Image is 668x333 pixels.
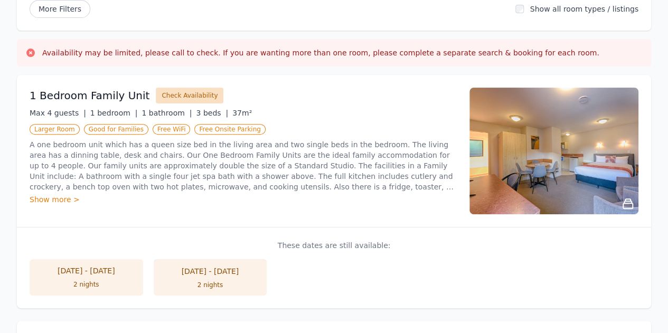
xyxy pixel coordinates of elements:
p: These dates are still available: [30,240,638,251]
p: A one bedroom unit which has a queen size bed in the living area and two single beds in the bedro... [30,139,457,192]
span: Good for Families [84,124,148,135]
span: Larger Room [30,124,80,135]
span: 37m² [232,109,252,117]
span: Max 4 guests | [30,109,86,117]
div: Show more > [30,194,457,205]
button: Check Availability [156,88,223,103]
div: 2 nights [164,281,257,289]
div: [DATE] - [DATE] [40,265,133,276]
span: Free Onsite Parking [194,124,265,135]
span: 1 bathroom | [142,109,192,117]
span: 3 beds | [196,109,228,117]
h3: Availability may be limited, please call to check. If you are wanting more than one room, please ... [42,47,599,58]
h3: 1 Bedroom Family Unit [30,88,149,103]
span: 1 bedroom | [90,109,138,117]
div: 2 nights [40,280,133,289]
span: Free WiFi [153,124,191,135]
div: [DATE] - [DATE] [164,266,257,277]
label: Show all room types / listings [530,5,638,13]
